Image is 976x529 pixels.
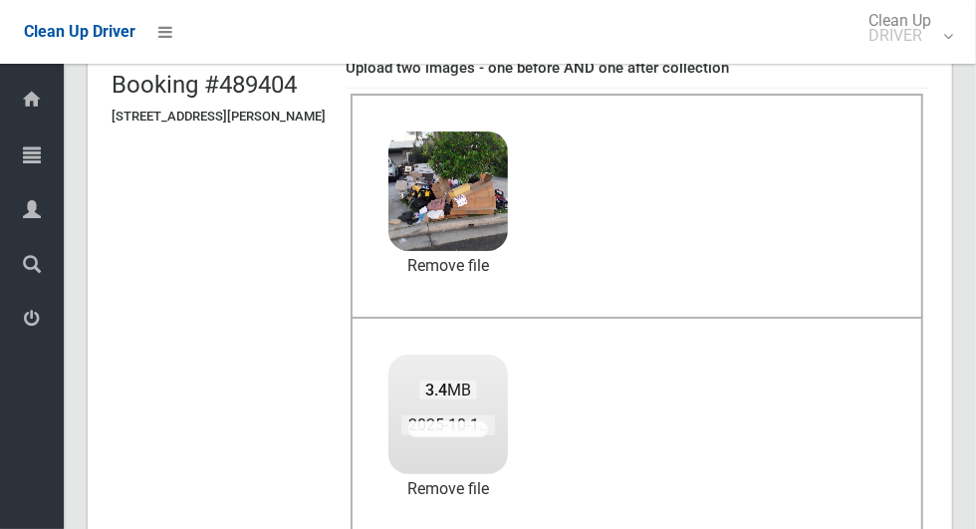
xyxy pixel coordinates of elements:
[24,22,135,41] span: Clean Up Driver
[112,110,326,124] h5: [STREET_ADDRESS][PERSON_NAME]
[419,381,478,399] span: MB
[388,474,508,504] a: Remove file
[346,60,928,77] h4: Upload two images - one before AND one after collection
[868,28,931,43] small: DRIVER
[401,414,754,435] span: 2025-10-1406.24.102335220554316837920.jpg
[112,72,326,98] h2: Booking #489404
[24,17,135,47] a: Clean Up Driver
[425,381,447,399] strong: 3.4
[858,13,951,43] span: Clean Up
[388,251,508,281] a: Remove file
